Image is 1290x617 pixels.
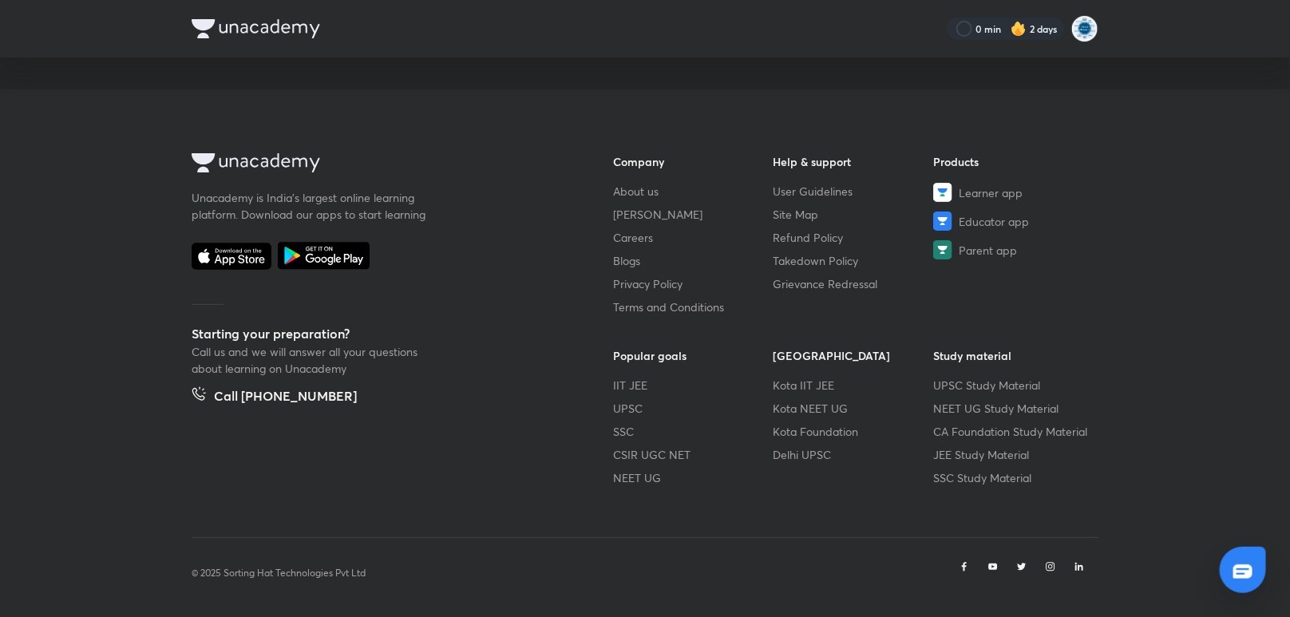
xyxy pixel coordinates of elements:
[613,206,774,223] a: [PERSON_NAME]
[613,377,774,394] a: IIT JEE
[214,386,357,409] h5: Call [PHONE_NUMBER]
[959,184,1023,201] span: Learner app
[774,206,934,223] a: Site Map
[774,423,934,440] a: Kota Foundation
[774,229,934,246] a: Refund Policy
[774,377,934,394] a: Kota IIT JEE
[933,400,1094,417] a: NEET UG Study Material
[774,446,934,463] a: Delhi UPSC
[933,423,1094,440] a: CA Foundation Study Material
[933,212,952,231] img: Educator app
[959,242,1017,259] span: Parent app
[613,446,774,463] a: CSIR UGC NET
[192,386,357,409] a: Call [PHONE_NUMBER]
[613,183,774,200] a: About us
[933,240,1094,259] a: Parent app
[774,400,934,417] a: Kota NEET UG
[774,183,934,200] a: User Guidelines
[933,212,1094,231] a: Educator app
[192,324,562,343] h5: Starting your preparation?
[192,343,431,377] p: Call us and we will answer all your questions about learning on Unacademy
[933,347,1094,364] h6: Study material
[774,275,934,292] a: Grievance Redressal
[933,446,1094,463] a: JEE Study Material
[613,423,774,440] a: SSC
[774,252,934,269] a: Takedown Policy
[774,153,934,170] h6: Help & support
[613,229,653,246] span: Careers
[933,240,952,259] img: Parent app
[613,252,774,269] a: Blogs
[933,183,1094,202] a: Learner app
[613,229,774,246] a: Careers
[933,153,1094,170] h6: Products
[192,153,562,176] a: Company Logo
[933,377,1094,394] a: UPSC Study Material
[959,213,1029,230] span: Educator app
[933,469,1094,486] a: SSC Study Material
[192,566,366,580] p: © 2025 Sorting Hat Technologies Pvt Ltd
[613,153,774,170] h6: Company
[1071,15,1098,42] img: supriya Clinical research
[613,299,774,315] a: Terms and Conditions
[613,347,774,364] h6: Popular goals
[1011,21,1027,37] img: streak
[613,469,774,486] a: NEET UG
[613,400,774,417] a: UPSC
[192,189,431,223] p: Unacademy is India’s largest online learning platform. Download our apps to start learning
[192,19,320,38] img: Company Logo
[613,275,774,292] a: Privacy Policy
[192,153,320,172] img: Company Logo
[933,183,952,202] img: Learner app
[774,347,934,364] h6: [GEOGRAPHIC_DATA]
